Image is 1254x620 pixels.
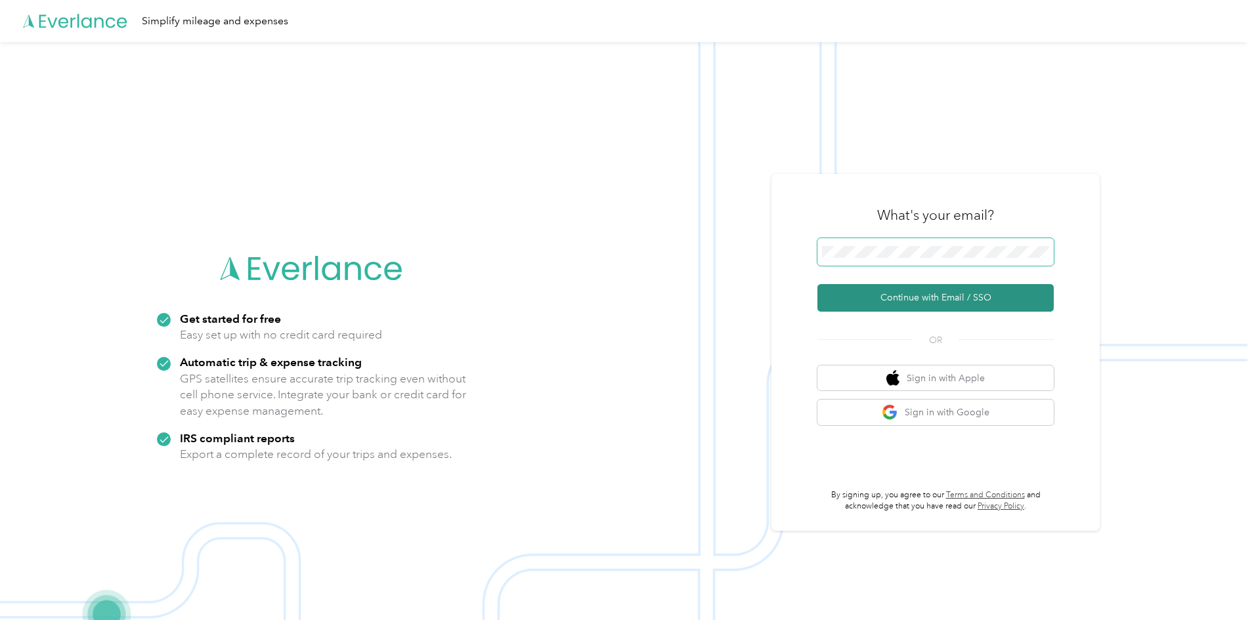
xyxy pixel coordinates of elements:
[142,13,288,30] div: Simplify mileage and expenses
[817,284,1054,312] button: Continue with Email / SSO
[882,404,898,421] img: google logo
[180,355,362,369] strong: Automatic trip & expense tracking
[180,312,281,325] strong: Get started for free
[978,501,1024,511] a: Privacy Policy
[817,365,1054,391] button: apple logoSign in with Apple
[817,489,1054,512] p: By signing up, you agree to our and acknowledge that you have read our .
[180,371,467,419] p: GPS satellites ensure accurate trip tracking even without cell phone service. Integrate your bank...
[180,431,295,445] strong: IRS compliant reports
[180,446,452,463] p: Export a complete record of your trips and expenses.
[180,327,382,343] p: Easy set up with no credit card required
[946,490,1025,500] a: Terms and Conditions
[886,370,899,386] img: apple logo
[817,400,1054,425] button: google logoSign in with Google
[913,333,959,347] span: OR
[877,206,994,224] h3: What's your email?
